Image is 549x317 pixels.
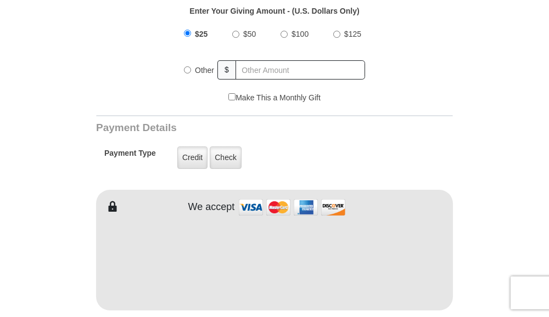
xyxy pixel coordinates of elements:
label: Credit [177,146,208,169]
span: $ [217,60,236,80]
h4: We accept [188,201,235,213]
span: $50 [243,30,256,38]
span: $125 [344,30,361,38]
label: Check [210,146,242,169]
img: credit cards accepted [237,195,347,219]
input: Make This a Monthly Gift [228,93,236,100]
h5: Payment Type [104,149,156,163]
label: Make This a Monthly Gift [228,92,321,104]
input: Other Amount [236,60,365,80]
span: Other [195,66,214,75]
strong: Enter Your Giving Amount - (U.S. Dollars Only) [189,7,359,15]
span: $100 [292,30,309,38]
span: $25 [195,30,208,38]
h3: Payment Details [96,122,376,134]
